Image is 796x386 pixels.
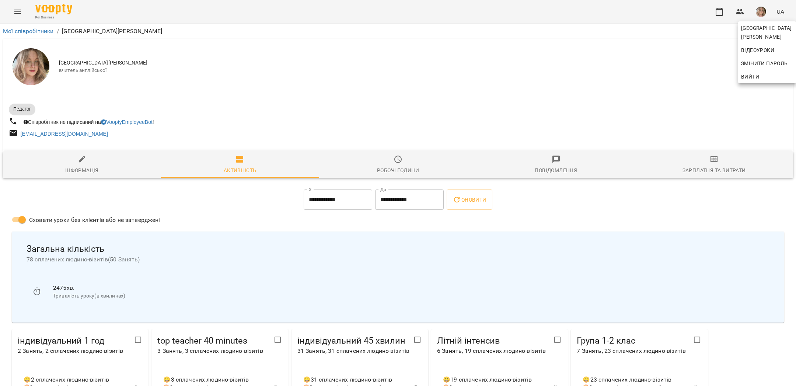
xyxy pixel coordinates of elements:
[741,72,759,81] span: Вийти
[738,21,796,44] a: [GEOGRAPHIC_DATA][PERSON_NAME]
[738,44,777,57] a: Відеоуроки
[741,46,774,55] span: Відеоуроки
[738,70,796,83] button: Вийти
[741,24,793,41] span: [GEOGRAPHIC_DATA][PERSON_NAME]
[738,57,796,70] a: Змінити пароль
[741,59,793,68] span: Змінити пароль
